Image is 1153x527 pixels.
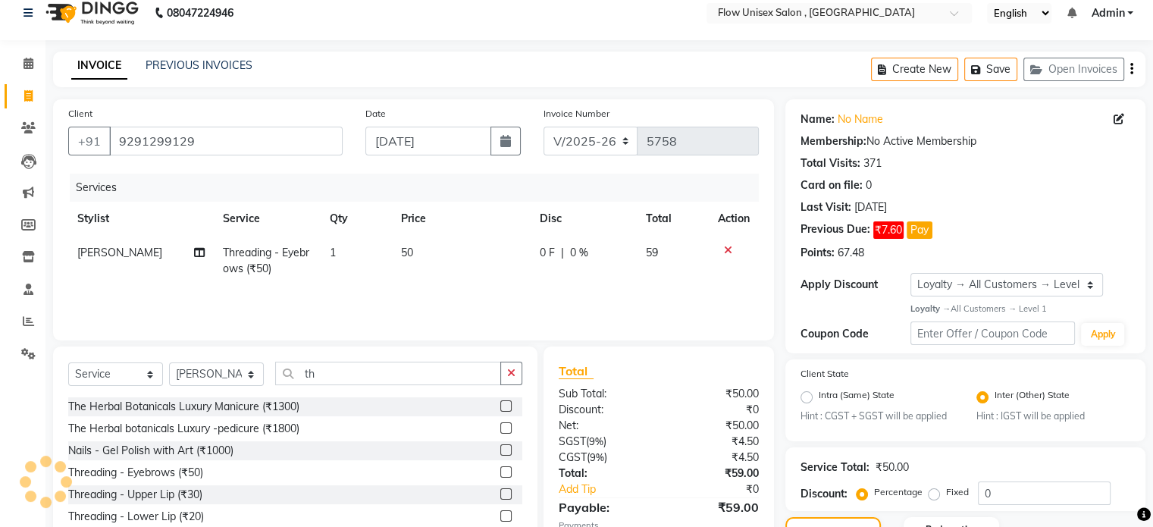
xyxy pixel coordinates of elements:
[801,409,954,423] small: Hint : CGST + SGST will be applied
[874,485,923,499] label: Percentage
[946,485,969,499] label: Fixed
[801,155,860,171] div: Total Visits:
[801,367,849,381] label: Client State
[547,498,659,516] div: Payable:
[910,322,1076,345] input: Enter Offer / Coupon Code
[547,434,659,450] div: ( )
[659,498,770,516] div: ₹59.00
[801,199,851,215] div: Last Visit:
[659,450,770,466] div: ₹4.50
[559,434,586,448] span: SGST
[68,509,204,525] div: Threading - Lower Lip (₹20)
[559,363,594,379] span: Total
[871,58,958,81] button: Create New
[801,245,835,261] div: Points:
[321,202,392,236] th: Qty
[589,435,603,447] span: 9%
[146,58,252,72] a: PREVIOUS INVOICES
[876,460,909,475] div: ₹50.00
[819,388,895,406] label: Intra (Same) State
[677,482,769,497] div: ₹0
[801,486,848,502] div: Discount:
[863,155,882,171] div: 371
[401,246,413,259] span: 50
[214,202,321,236] th: Service
[68,127,111,155] button: +91
[68,487,202,503] div: Threading - Upper Lip (₹30)
[70,174,770,202] div: Services
[365,107,386,121] label: Date
[659,418,770,434] div: ₹50.00
[559,450,587,464] span: CGST
[68,202,214,236] th: Stylist
[570,245,588,261] span: 0 %
[1091,5,1124,21] span: Admin
[709,202,759,236] th: Action
[995,388,1070,406] label: Inter (Other) State
[838,111,883,127] a: No Name
[547,450,659,466] div: ( )
[531,202,637,236] th: Disc
[910,303,1130,315] div: All Customers → Level 1
[330,246,336,259] span: 1
[801,177,863,193] div: Card on file:
[547,482,677,497] a: Add Tip
[1023,58,1124,81] button: Open Invoices
[1081,323,1124,346] button: Apply
[223,246,309,275] span: Threading - Eyebrows (₹50)
[801,326,910,342] div: Coupon Code
[801,133,1130,149] div: No Active Membership
[547,418,659,434] div: Net:
[659,402,770,418] div: ₹0
[547,402,659,418] div: Discount:
[907,221,932,239] button: Pay
[637,202,709,236] th: Total
[275,362,501,385] input: Search or Scan
[866,177,872,193] div: 0
[561,245,564,261] span: |
[68,465,203,481] div: Threading - Eyebrows (₹50)
[801,133,866,149] div: Membership:
[109,127,343,155] input: Search by Name/Mobile/Email/Code
[590,451,604,463] span: 9%
[392,202,531,236] th: Price
[873,221,904,239] span: ₹7.60
[68,399,299,415] div: The Herbal Botanicals Luxury Manicure (₹1300)
[801,111,835,127] div: Name:
[68,443,233,459] div: Nails - Gel Polish with Art (₹1000)
[646,246,658,259] span: 59
[71,52,127,80] a: INVOICE
[547,466,659,482] div: Total:
[659,466,770,482] div: ₹59.00
[854,199,887,215] div: [DATE]
[540,245,555,261] span: 0 F
[659,386,770,402] div: ₹50.00
[547,386,659,402] div: Sub Total:
[77,246,162,259] span: [PERSON_NAME]
[801,221,870,239] div: Previous Due:
[910,303,951,314] strong: Loyalty →
[659,434,770,450] div: ₹4.50
[964,58,1017,81] button: Save
[801,277,910,293] div: Apply Discount
[838,245,864,261] div: 67.48
[976,409,1130,423] small: Hint : IGST will be applied
[544,107,609,121] label: Invoice Number
[68,107,92,121] label: Client
[68,421,299,437] div: The Herbal botanicals Luxury -pedicure (₹1800)
[801,460,869,475] div: Service Total:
